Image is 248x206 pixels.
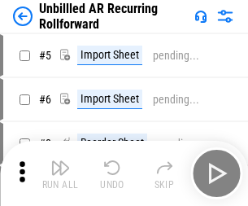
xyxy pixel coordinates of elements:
[77,90,142,109] div: Import Sheet
[77,46,142,65] div: Import Sheet
[194,10,207,23] img: Support
[158,138,204,150] div: pending...
[39,49,51,62] span: # 5
[39,1,188,32] div: Unbillled AR Recurring Rollforward
[153,94,199,106] div: pending...
[77,134,147,153] div: Reorder Sheet
[39,93,51,106] span: # 6
[215,7,235,26] img: Settings menu
[153,50,199,62] div: pending...
[13,7,33,26] img: Back
[39,137,51,150] span: # 8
